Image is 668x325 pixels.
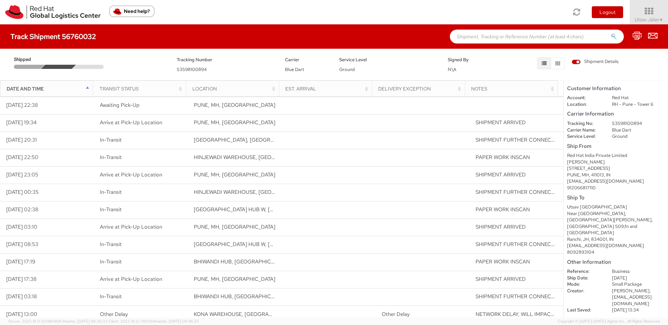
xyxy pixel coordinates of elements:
[194,311,354,318] span: KONA WAREHOUSE, BISHNUPUR, WEST BENGAL
[177,57,275,62] h5: Tracking Number
[572,58,619,65] span: Shipment Details
[558,319,660,324] span: Copyright © [DATE]-[DATE] Agistix Inc., All Rights Reserved
[10,33,96,40] h4: Track Shipment 56760032
[378,85,463,92] div: Delivery Exception
[567,236,665,243] div: Ranchi, JH, 834001, IN
[476,311,580,318] span: NETWORK DELAY, WILL IMPACT DELIVERY
[476,136,561,143] span: SHIPMENT FURTHER CONNECTED
[7,85,91,92] div: Date and Time
[194,119,275,126] span: PUNE, MH, IN
[194,293,344,300] span: BHIWANDI HUB, BHIWANDI, MAHARASHTRA
[155,319,199,324] span: master, [DATE] 09:46:25
[567,86,665,92] h5: Customer Information
[100,136,122,143] span: In-Transit
[476,241,561,248] span: SHIPMENT FURTHER CONNECTED
[567,249,665,256] div: 8092893104
[448,66,456,72] span: N\A
[194,223,275,230] span: PUNE, MH, IN
[285,57,329,62] h5: Carrier
[109,319,199,324] span: Client: 2025.18.0-71d3358
[635,16,663,23] span: Utsav Jalan
[192,85,277,92] div: Location
[592,6,623,18] button: Logout
[562,133,607,140] dt: Service Level:
[476,119,526,126] span: SHIPMENT ARRIVED
[562,95,607,101] dt: Account:
[100,206,122,213] span: In-Transit
[476,171,526,178] span: SHIPMENT ARRIVED
[562,101,607,108] dt: Location:
[562,288,607,294] dt: Creator:
[659,17,663,23] span: ▼
[14,56,44,63] span: Shipped
[562,275,607,282] dt: Ship Date:
[8,319,108,324] span: Server: 2025.19.0-1259b540fc1
[476,189,561,196] span: SHIPMENT FURTHER CONNECTED
[567,143,665,149] h5: Ship From
[448,57,492,62] h5: Signed By
[562,127,607,134] dt: Carrier Name:
[194,154,368,161] span: HINJEWADI WAREHOUSE, KONDHWA, MAHARASHTRA
[194,276,275,283] span: PUNE, MH, IN
[476,276,526,283] span: SHIPMENT ARRIVED
[5,5,101,19] img: rh-logistics-00dfa346123c4ec078e1.svg
[100,119,162,126] span: Arrive at Pick-Up Location
[109,6,154,17] button: Need help?
[567,195,665,201] h5: Ship To
[177,66,207,72] span: 53598100894
[562,307,607,314] dt: Last Saved:
[567,178,665,185] div: [EMAIL_ADDRESS][DOMAIN_NAME]
[100,258,122,265] span: In-Transit
[567,165,665,172] div: [STREET_ADDRESS]
[285,66,304,72] span: Blue Dart
[567,204,665,211] div: Utsav [GEOGRAPHIC_DATA]
[100,276,162,283] span: Arrive at Pick-Up Location
[450,30,624,43] input: Shipment, Tracking or Reference Number (at least 4 chars)
[562,120,607,127] dt: Tracking No:
[100,293,122,300] span: In-Transit
[567,172,665,179] div: PUNE, MH, 411013, IN
[285,85,370,92] div: Est. Arrival
[476,206,530,213] span: PAPER WORK INSCAN
[100,171,162,178] span: Arrive at Pick-Up Location
[567,243,665,249] div: [EMAIL_ADDRESS][DOMAIN_NAME]
[562,268,607,275] dt: Reference:
[612,288,651,294] span: [PERSON_NAME],
[194,189,368,196] span: HINJEWADI WAREHOUSE, KONDHWA, MAHARASHTRA
[339,66,355,72] span: Ground
[100,189,122,196] span: In-Transit
[100,154,122,161] span: In-Transit
[476,293,561,300] span: SHIPMENT FURTHER CONNECTED
[100,223,162,230] span: Arrive at Pick-Up Location
[567,211,665,236] div: Near [GEOGRAPHIC_DATA],[GEOGRAPHIC_DATA][PERSON_NAME],[GEOGRAPHIC_DATA] 509,fn and [GEOGRAPHIC_DATA]
[100,102,140,109] span: Awaiting Pick-Up
[194,241,377,248] span: VADGAON GROUND HUB W, KONDHWA, MAHARASHTRA
[572,58,619,66] label: Shipment Details
[382,311,409,318] span: Other Delay
[567,259,665,265] h5: Other Information
[64,319,108,324] span: master, [DATE] 08:26:33
[476,154,530,161] span: PAPER WORK INSCAN
[476,223,526,230] span: SHIPMENT ARRIVED
[339,57,437,62] h5: Service Level
[194,136,359,143] span: MAGARPATTA CITY PUD, PUNE, MAHARASHTRA
[567,152,665,165] div: Red Hat India Private Limited [PERSON_NAME]
[562,281,607,288] dt: Mode:
[194,171,275,178] span: PUNE, MH, IN
[100,241,122,248] span: In-Transit
[567,111,665,117] h5: Carrier Information
[471,85,556,92] div: Notes
[567,185,665,191] div: 912066817110
[100,311,128,318] span: Other Delay
[194,102,275,109] span: PUNE, MH, IN
[194,258,344,265] span: BHIWANDI HUB, BHIWANDI, MAHARASHTRA
[100,85,184,92] div: Transit Status
[476,258,530,265] span: PAPER WORK INSCAN
[194,206,377,213] span: VADGAON GROUND HUB W, KONDHWA, MAHARASHTRA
